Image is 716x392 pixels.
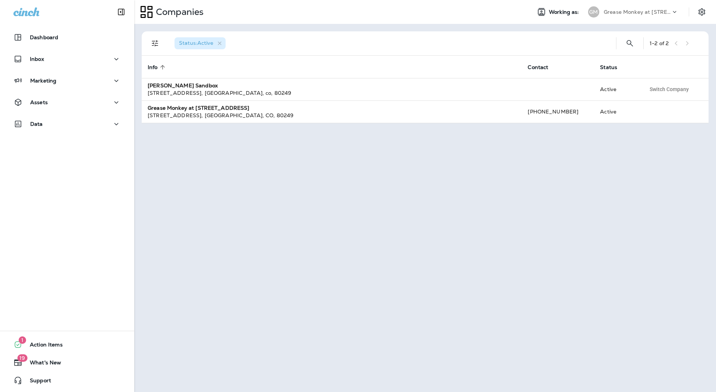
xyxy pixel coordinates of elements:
p: Assets [30,99,48,105]
button: 1Action Items [7,337,127,352]
td: [PHONE_NUMBER] [522,100,594,123]
div: 1 - 2 of 2 [650,40,669,46]
p: Companies [153,6,204,18]
span: Switch Company [650,87,689,92]
button: Inbox [7,52,127,66]
div: [STREET_ADDRESS] , [GEOGRAPHIC_DATA] , co , 80249 [148,89,516,97]
button: Switch Company [646,84,693,95]
button: Filters [148,36,163,51]
span: 1 [19,336,26,344]
span: Info [148,64,167,71]
button: Collapse Sidebar [111,4,132,19]
p: Marketing [30,78,56,84]
span: 19 [17,354,27,362]
strong: [PERSON_NAME] Sandbox [148,82,218,89]
button: Dashboard [7,30,127,45]
div: Status:Active [175,37,226,49]
span: Contact [528,64,548,71]
span: Info [148,64,158,71]
button: Marketing [7,73,127,88]
button: Support [7,373,127,388]
button: Search Companies [622,36,637,51]
button: 19What's New [7,355,127,370]
span: Status [600,64,627,71]
td: Active [594,100,640,123]
span: Contact [528,64,558,71]
span: Status : Active [179,40,213,46]
button: Settings [695,5,709,19]
button: Assets [7,95,127,110]
p: Data [30,121,43,127]
p: Grease Monkey at [STREET_ADDRESS] [604,9,671,15]
p: Inbox [30,56,44,62]
span: Action Items [22,342,63,351]
p: Dashboard [30,34,58,40]
div: [STREET_ADDRESS] , [GEOGRAPHIC_DATA] , CO , 80249 [148,112,516,119]
span: Support [22,377,51,386]
span: Status [600,64,617,71]
span: Working as: [549,9,581,15]
span: What's New [22,360,61,368]
div: GM [588,6,599,18]
td: Active [594,78,640,100]
strong: Grease Monkey at [STREET_ADDRESS] [148,105,249,111]
button: Data [7,116,127,131]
